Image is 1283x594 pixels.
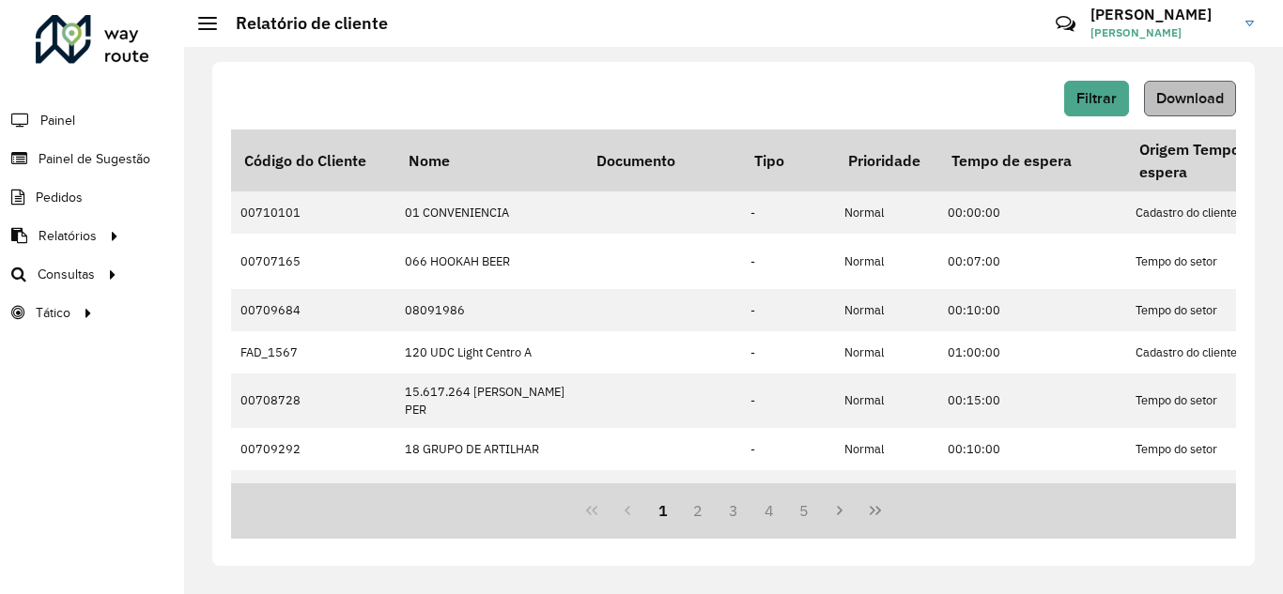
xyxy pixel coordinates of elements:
td: 01 CONVENIENCIA [395,191,583,234]
h3: [PERSON_NAME] [1090,6,1231,23]
a: Contato Rápido [1045,4,1086,44]
td: 00:15:00 [938,373,1126,428]
td: FAD_1567 [231,331,395,373]
button: Last Page [858,493,893,528]
td: - [741,191,835,234]
td: - [741,234,835,288]
td: 18 GRUPO DE ARTILHAR [395,428,583,470]
button: Next Page [822,493,858,528]
td: - [741,373,835,428]
span: Painel [40,111,75,130]
th: Documento [583,129,741,191]
td: - [741,331,835,373]
td: Normal [835,373,938,428]
td: 120 UDC Light Centro A [395,331,583,373]
td: - [741,289,835,331]
td: - [741,470,835,512]
td: 00709292 [231,428,395,470]
td: 00708728 [231,373,395,428]
span: Filtrar [1076,90,1117,106]
th: Nome [395,129,583,191]
td: 00710101 [231,191,395,234]
td: 00709684 [231,289,395,331]
th: Código do Cliente [231,129,395,191]
td: 00:25:00 [938,470,1126,512]
button: 2 [680,493,716,528]
td: Normal [835,470,938,512]
th: Tipo [741,129,835,191]
th: Tempo de espera [938,129,1126,191]
button: Download [1144,81,1236,116]
h2: Relatório de cliente [217,13,388,34]
td: 18190092000185 [583,470,741,512]
span: [PERSON_NAME] [1090,24,1231,41]
span: Pedidos [36,188,83,207]
button: 4 [751,493,787,528]
td: Normal [835,331,938,373]
button: 3 [716,493,751,528]
td: 18.190.092 [PERSON_NAME] [395,470,583,512]
td: - [741,428,835,470]
td: Normal [835,191,938,234]
button: 5 [787,493,823,528]
td: 00:00:00 [938,191,1126,234]
td: Normal [835,289,938,331]
td: 00:10:00 [938,289,1126,331]
td: 01:00:00 [938,331,1126,373]
button: Filtrar [1064,81,1129,116]
th: Prioridade [835,129,938,191]
td: 00:10:00 [938,428,1126,470]
td: Normal [835,428,938,470]
td: 08091986 [395,289,583,331]
td: 00:07:00 [938,234,1126,288]
span: Relatórios [39,226,97,246]
button: 1 [645,493,681,528]
span: Consultas [38,265,95,284]
td: 066 HOOKAH BEER [395,234,583,288]
td: Normal [835,234,938,288]
span: Tático [36,303,70,323]
span: Painel de Sugestão [39,149,150,169]
td: 00707165 [231,234,395,288]
td: 15.617.264 [PERSON_NAME] PER [395,373,583,428]
span: Download [1156,90,1224,106]
td: 00710668 [231,470,395,512]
